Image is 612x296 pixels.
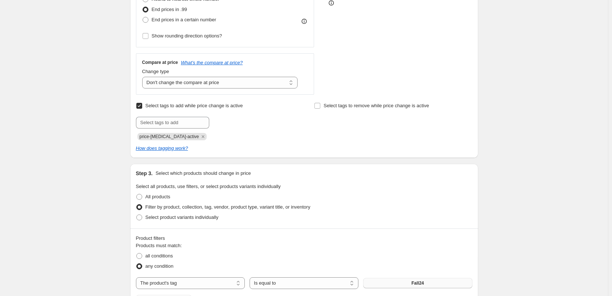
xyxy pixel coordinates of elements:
[324,103,429,108] span: Select tags to remove while price change is active
[140,134,199,139] span: price-change-job-active
[200,133,206,140] button: Remove price-change-job-active
[142,69,169,74] span: Change type
[145,194,170,199] span: All products
[145,263,174,269] span: any condition
[181,60,243,65] button: What's the compare at price?
[145,103,243,108] span: Select tags to add while price change is active
[155,170,251,177] p: Select which products should change in price
[152,7,187,12] span: End prices in .99
[145,253,173,259] span: all conditions
[136,235,472,242] div: Product filters
[152,33,222,39] span: Show rounding direction options?
[136,170,153,177] h2: Step 3.
[145,204,310,210] span: Filter by product, collection, tag, vendor, product type, variant title, or inventory
[136,117,209,129] input: Select tags to add
[136,243,182,248] span: Products must match:
[412,280,424,286] span: Fall24
[136,145,188,151] a: How does tagging work?
[136,184,281,189] span: Select all products, use filters, or select products variants individually
[145,214,218,220] span: Select product variants individually
[363,278,472,288] button: Fall24
[152,17,216,22] span: End prices in a certain number
[142,59,178,65] h3: Compare at price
